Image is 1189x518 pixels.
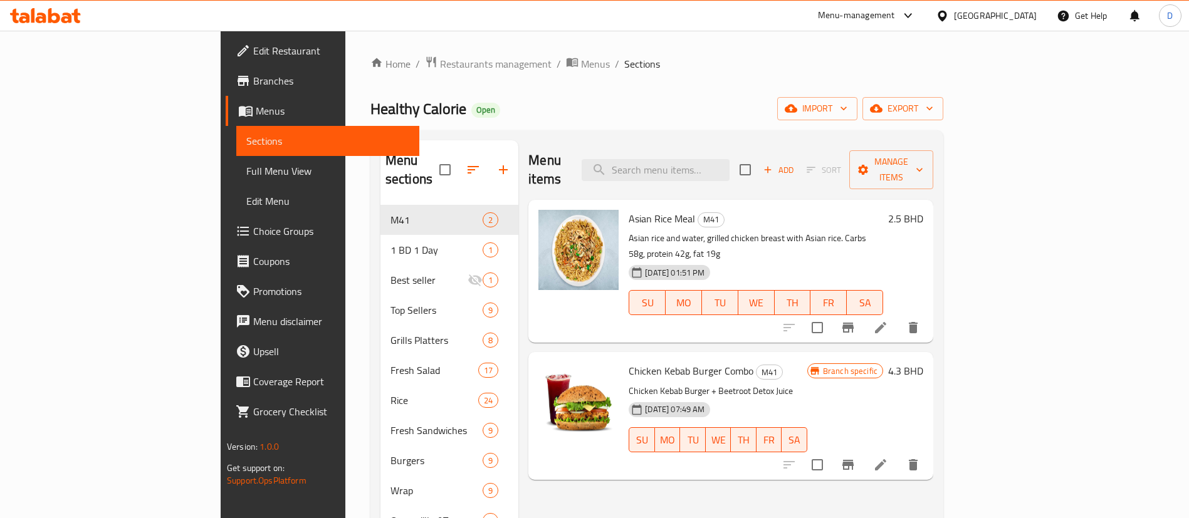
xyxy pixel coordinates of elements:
[634,431,649,449] span: SU
[483,304,498,316] span: 9
[758,160,799,180] span: Add item
[671,294,697,312] span: MO
[787,431,802,449] span: SA
[624,56,660,71] span: Sections
[483,333,498,348] div: items
[711,431,726,449] span: WE
[246,163,409,179] span: Full Menu View
[888,362,923,380] h6: 4.3 BHD
[780,294,806,312] span: TH
[253,43,409,58] span: Edit Restaurant
[471,103,500,118] div: Open
[706,427,731,452] button: WE
[390,453,483,468] span: Burgers
[954,9,1037,23] div: [GEOGRAPHIC_DATA]
[629,383,807,399] p: Chicken Kebab Burger + Beetroot Detox Juice
[629,427,654,452] button: SU
[777,97,857,120] button: import
[743,294,770,312] span: WE
[666,290,702,315] button: MO
[380,235,519,265] div: 1 BD 1 Day1
[859,154,923,185] span: Manage items
[253,344,409,359] span: Upsell
[380,325,519,355] div: Grills Platters8
[390,303,483,318] span: Top Sellers
[483,423,498,438] div: items
[478,393,498,408] div: items
[782,427,807,452] button: SA
[582,159,730,181] input: search
[227,472,306,489] a: Support.OpsPlatform
[226,336,419,366] a: Upsell
[483,214,498,226] span: 2
[483,242,498,257] div: items
[483,334,498,346] span: 8
[898,450,928,480] button: delete
[226,96,419,126] a: Menus
[390,483,483,498] span: Wrap
[757,365,782,380] span: M41
[898,313,928,343] button: delete
[226,366,419,396] a: Coverage Report
[458,155,488,185] span: Sort sections
[787,101,847,117] span: import
[680,427,706,452] button: TU
[390,423,483,438] div: Fresh Sandwiches
[799,160,849,180] span: Select section first
[246,194,409,209] span: Edit Menu
[762,163,795,177] span: Add
[390,212,483,227] span: M41
[479,395,498,407] span: 24
[849,150,933,189] button: Manage items
[227,438,258,455] span: Version:
[253,254,409,269] span: Coupons
[471,105,500,115] span: Open
[804,452,830,478] span: Select to update
[390,272,468,287] div: Best seller
[236,186,419,216] a: Edit Menu
[380,205,519,235] div: M412
[256,103,409,118] span: Menus
[640,403,710,415] span: [DATE] 07:49 AM
[629,290,666,315] button: SU
[253,404,409,419] span: Grocery Checklist
[702,290,738,315] button: TU
[557,56,561,71] li: /
[380,265,519,295] div: Best seller1
[390,393,478,408] span: Rice
[246,133,409,148] span: Sections
[483,453,498,468] div: items
[478,363,498,378] div: items
[815,294,842,312] span: FR
[873,320,888,335] a: Edit menu item
[731,427,757,452] button: TH
[380,385,519,415] div: Rice24
[226,36,419,66] a: Edit Restaurant
[655,427,681,452] button: MO
[862,97,943,120] button: export
[236,156,419,186] a: Full Menu View
[698,212,725,227] div: M41
[732,157,758,183] span: Select section
[758,160,799,180] button: Add
[227,460,285,476] span: Get support on:
[873,457,888,472] a: Edit menu item
[698,212,724,227] span: M41
[390,242,483,257] div: 1 BD 1 Day
[253,374,409,389] span: Coverage Report
[775,290,811,315] button: TH
[488,155,518,185] button: Add section
[259,438,279,455] span: 1.0.0
[804,314,830,341] span: Select to update
[615,56,619,71] li: /
[370,95,466,123] span: Healthy Calorie
[634,294,661,312] span: SU
[847,290,883,315] button: SA
[236,126,419,156] a: Sections
[468,272,483,287] svg: Inactive section
[425,56,552,72] a: Restaurants management
[253,314,409,329] span: Menu disclaimer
